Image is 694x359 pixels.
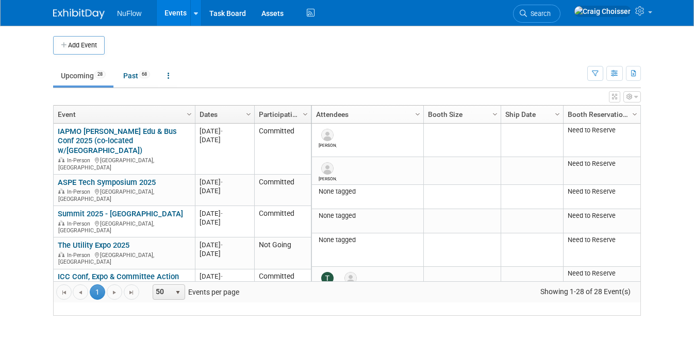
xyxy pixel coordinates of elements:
[56,284,72,300] a: Go to the first page
[221,127,223,135] span: -
[412,106,424,121] a: Column Settings
[139,71,150,78] span: 68
[200,241,250,249] div: [DATE]
[94,71,106,78] span: 28
[563,124,640,157] td: Need to Reserve
[563,185,640,209] td: Need to Reserve
[321,129,334,141] img: Chris Cheek
[185,110,193,118] span: Column Settings
[115,66,158,86] a: Past68
[200,106,247,123] a: Dates
[107,284,122,300] a: Go to the next page
[553,110,561,118] span: Column Settings
[319,141,337,148] div: Chris Cheek
[53,66,113,86] a: Upcoming28
[221,178,223,186] span: -
[631,110,639,118] span: Column Settings
[316,187,420,196] div: None tagged
[254,237,311,269] td: Not Going
[58,127,177,156] a: IAPMO [PERSON_NAME] Edu & Bus Conf 2025 (co-located w/[GEOGRAPHIC_DATA])
[58,209,183,218] a: Summit 2025 - [GEOGRAPHIC_DATA]
[200,249,250,258] div: [DATE]
[490,106,501,121] a: Column Settings
[243,106,255,121] a: Column Settings
[563,267,640,300] td: Need to Reserve
[200,209,250,218] div: [DATE]
[259,106,304,123] a: Participation
[140,284,250,300] span: Events per page
[58,157,64,162] img: In-Person Event
[491,110,499,118] span: Column Settings
[344,272,357,284] img: Evan Stark
[563,157,640,185] td: Need to Reserve
[58,156,190,171] div: [GEOGRAPHIC_DATA], [GEOGRAPHIC_DATA]
[117,9,141,18] span: NuFlow
[67,220,93,227] span: In-Person
[300,106,311,121] a: Column Settings
[76,288,85,297] span: Go to the previous page
[124,284,139,300] a: Go to the last page
[58,220,64,226] img: In-Person Event
[254,124,311,175] td: Committed
[58,189,64,194] img: In-Person Event
[505,106,556,123] a: Ship Date
[254,269,311,311] td: Committed
[200,272,250,281] div: [DATE]
[67,252,93,259] span: In-Person
[316,106,417,123] a: Attendees
[200,186,250,195] div: [DATE]
[319,175,337,181] div: Chris Cheek
[58,106,188,123] a: Event
[127,288,136,297] span: Go to the last page
[90,284,105,300] span: 1
[321,162,334,175] img: Chris Cheek
[531,284,640,299] span: Showing 1-28 of 28 Event(s)
[58,241,129,250] a: The Utility Expo 2025
[254,175,311,206] td: Committed
[414,110,422,118] span: Column Settings
[184,106,195,121] a: Column Settings
[574,6,631,17] img: Craig Choisser
[73,284,88,300] a: Go to the previous page
[513,5,560,23] a: Search
[254,206,311,237] td: Committed
[58,252,64,257] img: In-Person Event
[53,9,105,19] img: ExhibitDay
[221,210,223,217] span: -
[110,288,119,297] span: Go to the next page
[568,106,634,123] a: Booth Reservation Status
[552,106,564,121] a: Column Settings
[301,110,309,118] span: Column Settings
[58,272,179,291] a: ICC Conf, Expo & Committee Action Hearings 2025
[200,218,250,227] div: [DATE]
[316,212,420,220] div: None tagged
[316,236,420,244] div: None tagged
[58,250,190,266] div: [GEOGRAPHIC_DATA], [GEOGRAPHIC_DATA]
[630,106,641,121] a: Column Settings
[221,241,223,249] span: -
[200,135,250,144] div: [DATE]
[244,110,253,118] span: Column Settings
[221,272,223,280] span: -
[174,288,182,297] span: select
[200,178,250,186] div: [DATE]
[53,36,105,55] button: Add Event
[153,285,171,299] span: 50
[563,233,640,267] td: Need to Reserve
[428,106,494,123] a: Booth Size
[563,209,640,233] td: Need to Reserve
[67,189,93,195] span: In-Person
[67,157,93,164] span: In-Person
[60,288,68,297] span: Go to the first page
[321,272,334,284] img: Tom Bowman
[58,178,156,187] a: ASPE Tech Symposium 2025
[527,10,551,18] span: Search
[200,127,250,135] div: [DATE]
[58,187,190,202] div: [GEOGRAPHIC_DATA], [GEOGRAPHIC_DATA]
[58,219,190,234] div: [GEOGRAPHIC_DATA], [GEOGRAPHIC_DATA]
